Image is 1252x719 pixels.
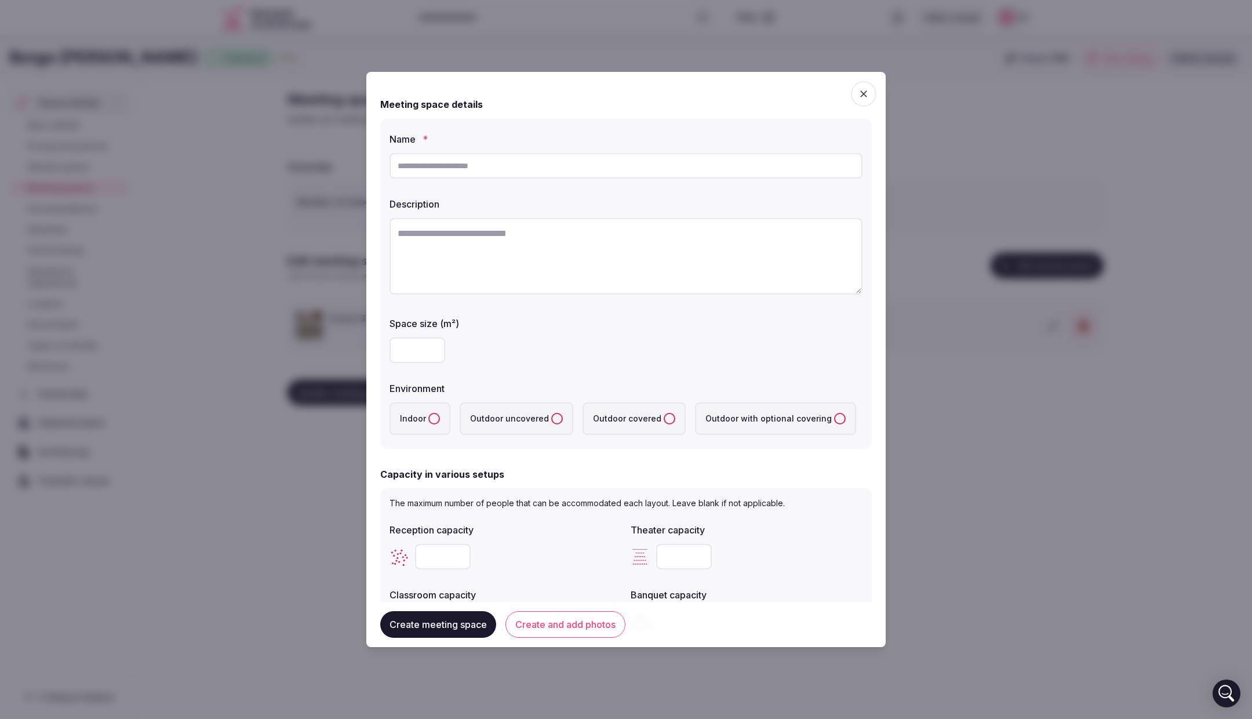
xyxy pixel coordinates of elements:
button: Outdoor with optional covering [834,413,846,424]
h2: Meeting space details [380,97,483,111]
label: Classroom capacity [390,590,621,600]
h2: Capacity in various setups [380,467,504,481]
label: Reception capacity [390,525,621,535]
p: The maximum number of people that can be accommodated each layout. Leave blank if not applicable. [390,498,862,509]
label: Name [390,135,862,144]
button: Create and add photos [505,611,625,638]
label: Space size (m²) [390,319,862,328]
label: Environment [390,384,862,393]
label: Outdoor covered [583,402,686,435]
label: Outdoor with optional covering [695,402,856,435]
label: Theater capacity [631,525,862,535]
button: Outdoor uncovered [551,413,563,424]
label: Description [390,199,862,209]
button: Outdoor covered [664,413,675,424]
label: Outdoor uncovered [460,402,573,435]
label: Banquet capacity [631,590,862,600]
label: Indoor [390,402,450,435]
button: Create meeting space [380,611,496,638]
button: Indoor [428,413,440,424]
